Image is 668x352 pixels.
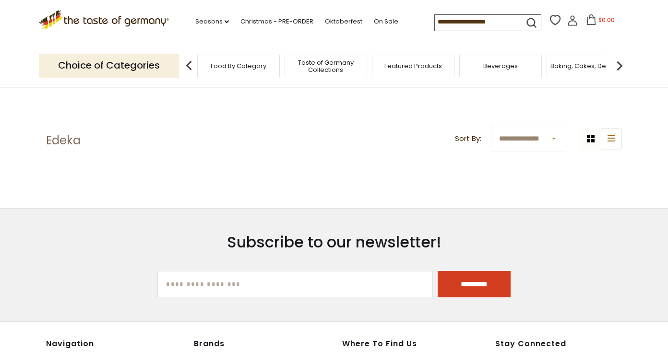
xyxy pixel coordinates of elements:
a: On Sale [374,16,398,27]
h4: Brands [194,339,332,349]
a: Seasons [195,16,229,27]
p: Choice of Categories [39,54,179,77]
a: Christmas - PRE-ORDER [240,16,313,27]
a: Oktoberfest [325,16,362,27]
img: next arrow [610,56,629,75]
h3: Subscribe to our newsletter! [157,233,511,252]
span: $0.00 [598,16,615,24]
a: Baking, Cakes, Desserts [550,62,625,70]
a: Beverages [483,62,518,70]
h4: Stay Connected [495,339,622,349]
label: Sort By: [455,133,481,145]
a: Featured Products [384,62,442,70]
img: previous arrow [179,56,199,75]
h4: Navigation [46,339,184,349]
a: Food By Category [211,62,266,70]
a: Taste of Germany Collections [287,59,364,73]
h1: Edeka [46,133,81,148]
button: $0.00 [580,14,620,29]
h4: Where to find us [342,339,452,349]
